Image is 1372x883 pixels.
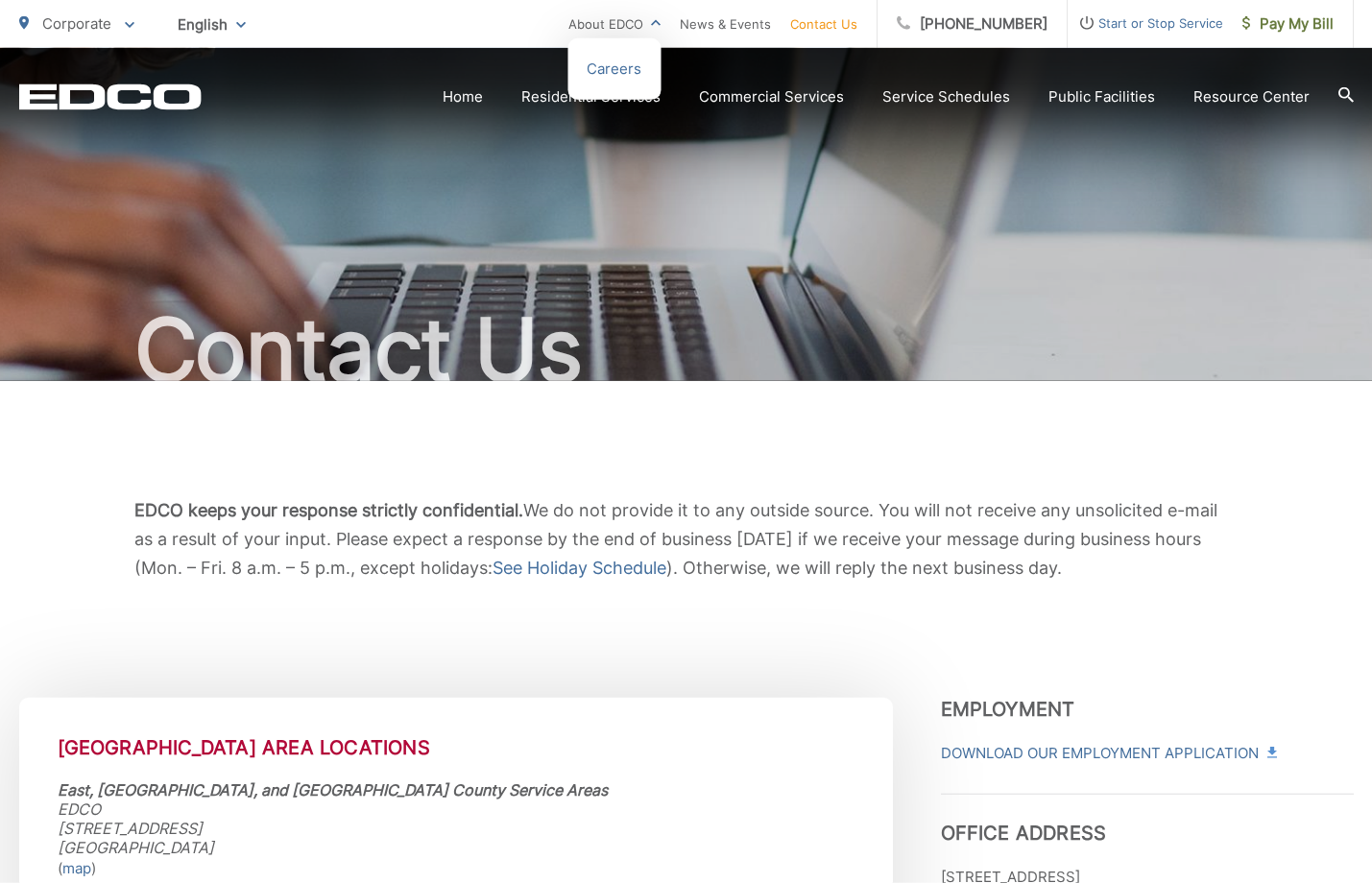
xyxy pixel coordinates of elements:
[568,12,661,36] a: About EDCO
[941,742,1275,765] a: Download Our Employment Application
[58,857,854,880] p: ( )
[42,14,111,33] span: Corporate
[134,500,523,520] b: EDCO keeps your response strictly confidential.
[58,780,854,857] address: EDCO [STREET_ADDRESS] [GEOGRAPHIC_DATA]
[493,554,666,583] a: See Holiday Schedule
[58,780,608,799] strong: East, [GEOGRAPHIC_DATA], and [GEOGRAPHIC_DATA] County Service Areas
[680,12,771,36] a: News & Events
[443,85,483,108] a: Home
[941,698,1354,721] h3: Employment
[521,85,661,108] a: Residential Services
[163,8,260,41] span: English
[587,58,641,81] a: Careers
[1048,85,1155,108] a: Public Facilities
[58,736,854,759] h2: [GEOGRAPHIC_DATA] Area Locations
[882,85,1010,108] a: Service Schedules
[790,12,857,36] a: Contact Us
[941,794,1354,845] h3: Office Address
[19,302,1354,398] h1: Contact Us
[134,496,1239,583] p: We do not provide it to any outside source. You will not receive any unsolicited e-mail as a resu...
[62,857,91,880] a: map
[1193,85,1310,108] a: Resource Center
[19,84,202,110] a: EDCD logo. Return to the homepage.
[1242,12,1334,36] span: Pay My Bill
[699,85,844,108] a: Commercial Services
